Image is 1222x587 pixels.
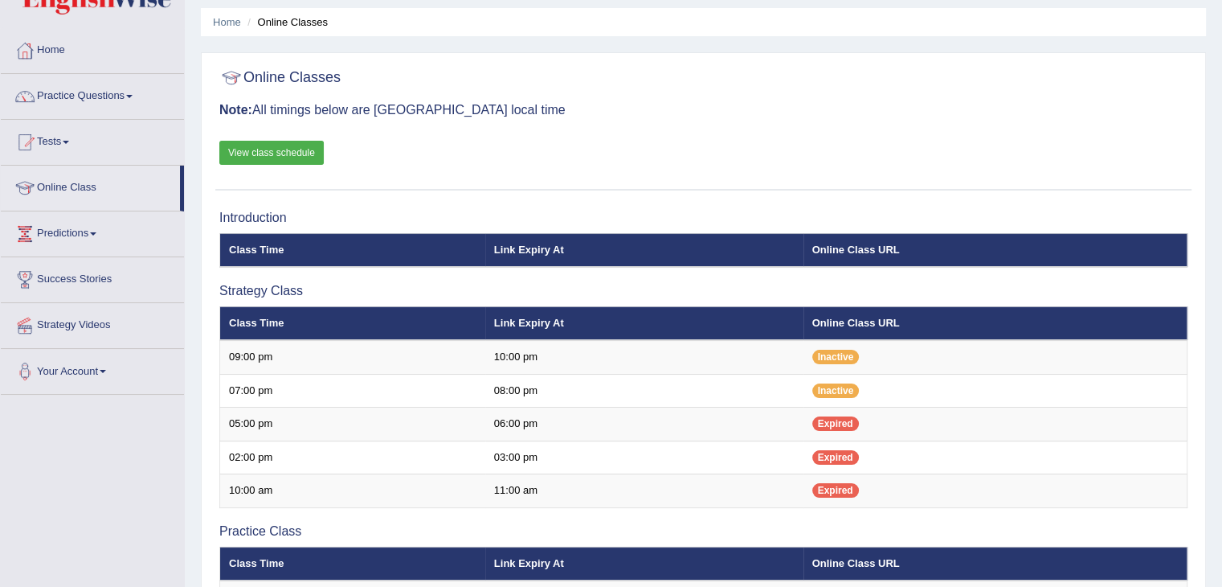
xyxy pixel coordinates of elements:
li: Online Classes [243,14,328,30]
h3: Introduction [219,211,1187,225]
td: 09:00 pm [220,340,485,374]
h3: Practice Class [219,524,1187,539]
th: Link Expiry At [485,306,803,340]
th: Online Class URL [803,233,1187,267]
th: Link Expiry At [485,547,803,581]
th: Online Class URL [803,547,1187,581]
td: 10:00 am [220,474,485,508]
a: Online Class [1,166,180,206]
a: View class schedule [219,141,324,165]
span: Expired [812,450,859,465]
span: Inactive [812,384,860,398]
td: 05:00 pm [220,408,485,441]
a: Practice Questions [1,74,184,114]
span: Inactive [812,350,860,364]
a: Tests [1,120,184,160]
span: Expired [812,483,859,498]
a: Success Stories [1,257,184,298]
a: Strategy Videos [1,303,184,343]
h3: All timings below are [GEOGRAPHIC_DATA] local time [219,103,1187,117]
a: Predictions [1,211,184,252]
td: 10:00 pm [485,340,803,374]
h2: Online Classes [219,66,341,90]
td: 07:00 pm [220,374,485,408]
a: Your Account [1,349,184,389]
th: Class Time [220,233,485,267]
th: Class Time [220,306,485,340]
a: Home [213,16,241,28]
td: 08:00 pm [485,374,803,408]
h3: Strategy Class [219,284,1187,298]
td: 06:00 pm [485,408,803,441]
td: 03:00 pm [485,441,803,474]
a: Home [1,28,184,68]
th: Online Class URL [803,306,1187,340]
th: Class Time [220,547,485,581]
th: Link Expiry At [485,233,803,267]
span: Expired [812,417,859,431]
td: 11:00 am [485,474,803,508]
b: Note: [219,103,252,117]
td: 02:00 pm [220,441,485,474]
